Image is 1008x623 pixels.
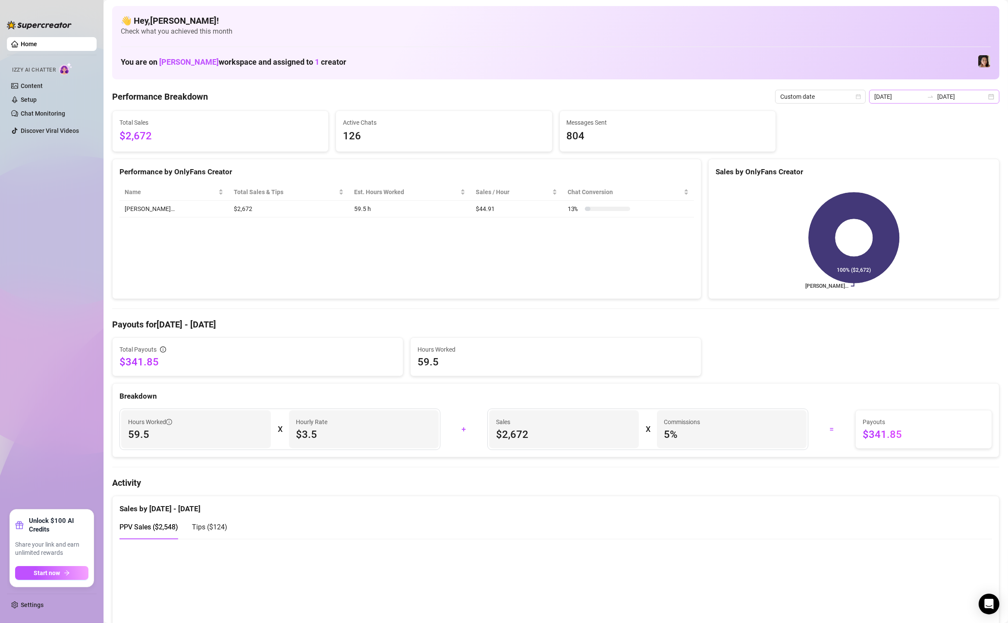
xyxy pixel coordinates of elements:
[128,417,172,427] span: Hours Worked
[119,390,992,402] div: Breakdown
[716,166,992,178] div: Sales by OnlyFans Creator
[568,204,581,214] span: 13 %
[979,594,999,614] div: Open Intercom Messenger
[874,92,923,101] input: Start date
[234,187,337,197] span: Total Sales & Tips
[119,128,321,145] span: $2,672
[471,201,562,217] td: $44.91
[780,90,860,103] span: Custom date
[125,187,217,197] span: Name
[446,422,482,436] div: +
[34,570,60,576] span: Start now
[418,355,694,369] span: 59.5
[496,417,632,427] span: Sales
[978,55,990,67] img: Luna
[567,128,769,145] span: 804
[664,428,800,441] span: 5 %
[343,128,545,145] span: 126
[119,166,694,178] div: Performance by OnlyFans Creator
[863,417,985,427] span: Payouts
[119,118,321,127] span: Total Sales
[229,184,349,201] th: Total Sales & Tips
[296,417,327,427] article: Hourly Rate
[418,345,694,354] span: Hours Worked
[112,318,999,330] h4: Payouts for [DATE] - [DATE]
[354,187,458,197] div: Est. Hours Worked
[160,346,166,352] span: info-circle
[937,92,986,101] input: End date
[166,419,172,425] span: info-circle
[496,428,632,441] span: $2,672
[119,201,229,217] td: [PERSON_NAME]…
[296,428,432,441] span: $3.5
[813,422,850,436] div: =
[121,57,346,67] h1: You are on workspace and assigned to creator
[121,27,991,36] span: Check what you achieved this month
[863,428,985,441] span: $341.85
[21,601,44,608] a: Settings
[476,187,550,197] span: Sales / Hour
[568,187,682,197] span: Chat Conversion
[21,96,37,103] a: Setup
[192,523,227,531] span: Tips ( $124 )
[567,118,769,127] span: Messages Sent
[112,91,208,103] h4: Performance Breakdown
[119,345,157,354] span: Total Payouts
[927,93,934,100] span: to
[15,521,24,529] span: gift
[664,417,700,427] article: Commissions
[21,41,37,47] a: Home
[64,570,70,576] span: arrow-right
[646,422,650,436] div: X
[119,355,396,369] span: $341.85
[121,15,991,27] h4: 👋 Hey, [PERSON_NAME] !
[15,541,88,557] span: Share your link and earn unlimited rewards
[128,428,264,441] span: 59.5
[927,93,934,100] span: swap-right
[343,118,545,127] span: Active Chats
[349,201,471,217] td: 59.5 h
[12,66,56,74] span: Izzy AI Chatter
[229,201,349,217] td: $2,672
[21,110,65,117] a: Chat Monitoring
[119,523,178,531] span: PPV Sales ( $2,548 )
[159,57,219,66] span: [PERSON_NAME]
[7,21,72,29] img: logo-BBDzfeDw.svg
[21,82,43,89] a: Content
[15,566,88,580] button: Start nowarrow-right
[119,496,992,515] div: Sales by [DATE] - [DATE]
[471,184,562,201] th: Sales / Hour
[278,422,282,436] div: X
[29,516,88,534] strong: Unlock $100 AI Credits
[856,94,861,99] span: calendar
[59,63,72,75] img: AI Chatter
[805,283,848,289] text: [PERSON_NAME]…
[112,477,999,489] h4: Activity
[21,127,79,134] a: Discover Viral Videos
[119,184,229,201] th: Name
[315,57,319,66] span: 1
[562,184,694,201] th: Chat Conversion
